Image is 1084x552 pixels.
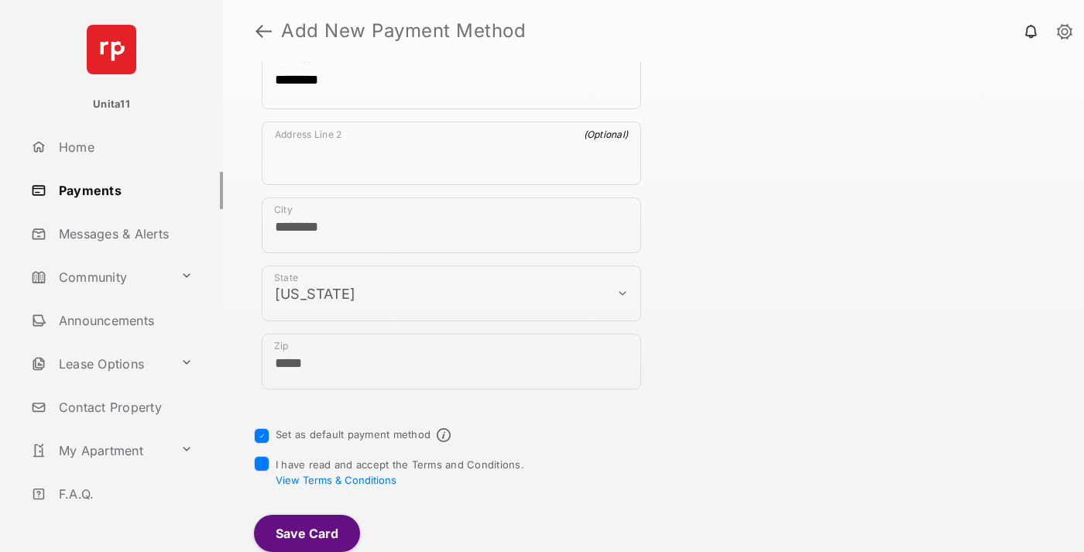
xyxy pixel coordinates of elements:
[25,172,223,209] a: Payments
[25,389,223,426] a: Contact Property
[262,266,641,321] div: payment_method_screening[postal_addresses][administrativeArea]
[281,22,526,40] strong: Add New Payment Method
[25,475,223,513] a: F.A.Q.
[276,458,524,486] span: I have read and accept the Terms and Conditions.
[276,474,396,486] button: I have read and accept the Terms and Conditions.
[87,25,136,74] img: svg+xml;base64,PHN2ZyB4bWxucz0iaHR0cDovL3d3dy53My5vcmcvMjAwMC9zdmciIHdpZHRoPSI2NCIgaGVpZ2h0PSI2NC...
[262,334,641,389] div: payment_method_screening[postal_addresses][postalCode]
[262,197,641,253] div: payment_method_screening[postal_addresses][locality]
[254,515,360,552] button: Save Card
[262,122,641,185] div: payment_method_screening[postal_addresses][addressLine2]
[437,428,451,442] span: Default payment method info
[262,46,641,109] div: payment_method_screening[postal_addresses][addressLine1]
[276,428,431,441] label: Set as default payment method
[25,129,223,166] a: Home
[25,432,174,469] a: My Apartment
[25,215,223,252] a: Messages & Alerts
[25,302,223,339] a: Announcements
[25,345,174,382] a: Lease Options
[25,259,174,296] a: Community
[93,97,130,112] p: Unita11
